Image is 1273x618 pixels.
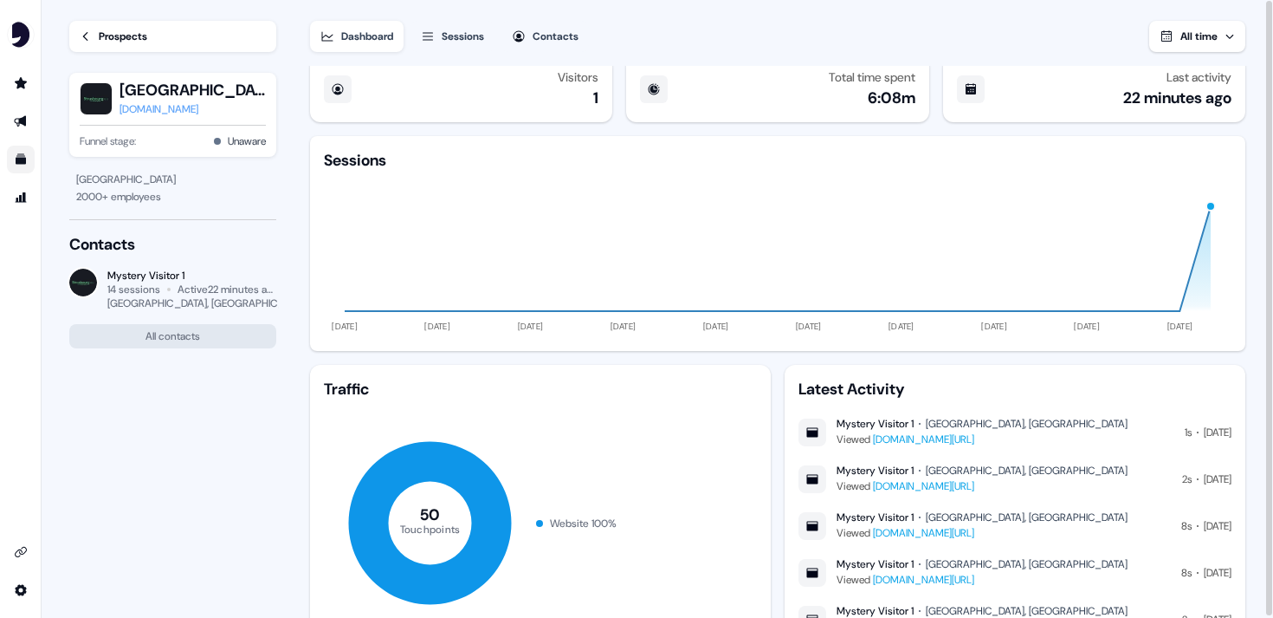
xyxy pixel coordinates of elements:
[702,321,728,332] tspan: [DATE]
[228,133,266,150] button: Unaware
[796,321,822,332] tspan: [DATE]
[829,70,915,84] div: Total time spent
[610,321,636,332] tspan: [DATE]
[873,573,974,587] a: [DOMAIN_NAME][URL]
[1074,321,1100,332] tspan: [DATE]
[533,28,578,45] div: Contacts
[558,70,598,84] div: Visitors
[837,511,914,524] div: Mystery Visitor 1
[1181,517,1192,535] div: 8s
[332,321,358,332] tspan: [DATE]
[837,464,914,478] div: Mystery Visitor 1
[1204,471,1231,488] div: [DATE]
[873,479,974,493] a: [DOMAIN_NAME][URL]
[1204,564,1231,582] div: [DATE]
[76,171,269,188] div: [GEOGRAPHIC_DATA]
[1149,21,1245,52] button: All time
[926,557,1128,571] div: [GEOGRAPHIC_DATA], [GEOGRAPHIC_DATA]
[69,324,276,348] button: All contacts
[889,321,914,332] tspan: [DATE]
[1182,471,1192,488] div: 2s
[7,69,35,97] a: Go to prospects
[550,515,617,532] div: Website 100 %
[593,88,598,108] div: 1
[1123,88,1231,108] div: 22 minutes ago
[837,571,1128,589] div: Viewed
[324,379,757,400] div: Traffic
[120,101,266,118] a: [DOMAIN_NAME]
[80,133,136,150] span: Funnel stage:
[410,21,494,52] button: Sessions
[981,321,1007,332] tspan: [DATE]
[837,431,1128,448] div: Viewed
[99,28,147,45] div: Prospects
[926,417,1128,431] div: [GEOGRAPHIC_DATA], [GEOGRAPHIC_DATA]
[873,433,974,446] a: [DOMAIN_NAME][URL]
[926,464,1128,478] div: [GEOGRAPHIC_DATA], [GEOGRAPHIC_DATA]
[1166,70,1231,84] div: Last activity
[7,184,35,211] a: Go to attribution
[76,188,269,205] div: 2000 + employees
[107,269,276,283] div: Mystery Visitor 1
[107,296,311,310] div: [GEOGRAPHIC_DATA], [GEOGRAPHIC_DATA]
[69,234,276,255] div: Contacts
[7,146,35,173] a: Go to templates
[178,283,276,296] div: Active 22 minutes ago
[1204,517,1231,535] div: [DATE]
[120,80,266,101] button: [GEOGRAPHIC_DATA]
[1185,424,1192,441] div: 1s
[341,28,393,45] div: Dashboard
[837,524,1128,542] div: Viewed
[873,526,974,540] a: [DOMAIN_NAME][URL]
[868,88,915,108] div: 6:08m
[419,504,440,525] tspan: 50
[837,604,914,618] div: Mystery Visitor 1
[1204,424,1231,441] div: [DATE]
[798,379,1231,400] div: Latest Activity
[7,538,35,566] a: Go to integrations
[442,28,484,45] div: Sessions
[926,604,1128,618] div: [GEOGRAPHIC_DATA], [GEOGRAPHIC_DATA]
[837,417,914,431] div: Mystery Visitor 1
[7,107,35,135] a: Go to outbound experience
[517,321,543,332] tspan: [DATE]
[501,21,589,52] button: Contacts
[1166,321,1192,332] tspan: [DATE]
[926,511,1128,524] div: [GEOGRAPHIC_DATA], [GEOGRAPHIC_DATA]
[107,283,160,296] div: 14 sessions
[1181,564,1192,582] div: 8s
[69,21,276,52] a: Prospects
[424,321,449,332] tspan: [DATE]
[837,478,1128,495] div: Viewed
[1180,29,1218,43] span: All time
[310,21,404,52] button: Dashboard
[324,150,386,171] div: Sessions
[399,522,460,536] tspan: Touchpoints
[837,557,914,571] div: Mystery Visitor 1
[7,576,35,604] a: Go to integrations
